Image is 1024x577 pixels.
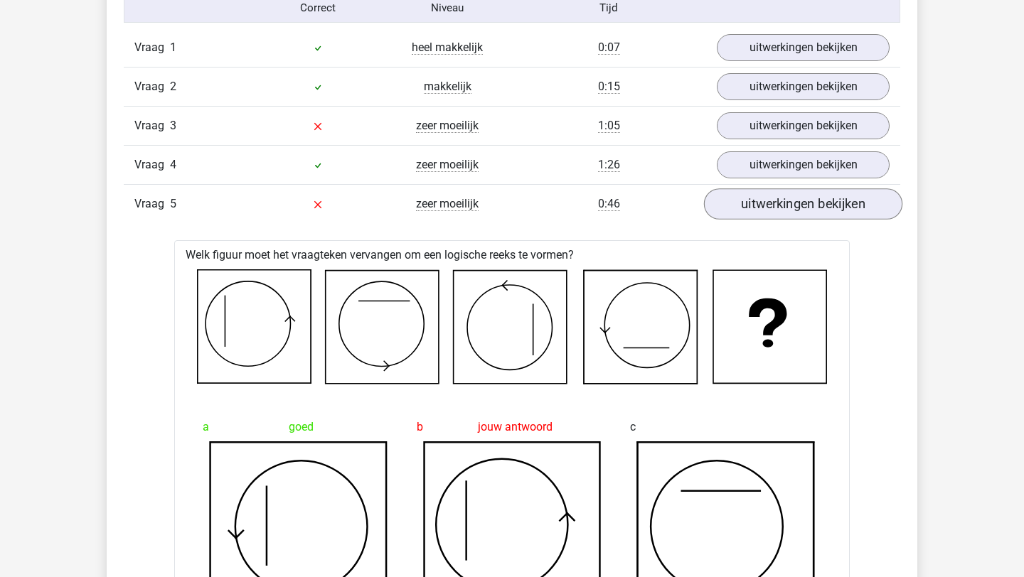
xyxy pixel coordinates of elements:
a: uitwerkingen bekijken [704,188,902,220]
div: jouw antwoord [417,413,608,441]
span: 2 [170,80,176,93]
span: 3 [170,119,176,132]
span: Vraag [134,117,170,134]
span: Vraag [134,195,170,212]
span: Vraag [134,78,170,95]
span: 0:46 [598,197,620,211]
span: c [630,413,636,441]
span: heel makkelijk [412,41,483,55]
span: a [203,413,209,441]
span: b [417,413,423,441]
a: uitwerkingen bekijken [717,151,890,178]
a: uitwerkingen bekijken [717,112,890,139]
span: zeer moeilijk [416,119,479,133]
a: uitwerkingen bekijken [717,34,890,61]
span: zeer moeilijk [416,197,479,211]
span: 1:26 [598,158,620,172]
div: goed [203,413,394,441]
span: Vraag [134,156,170,173]
span: 1 [170,41,176,54]
span: 1:05 [598,119,620,133]
span: makkelijk [424,80,471,94]
span: Vraag [134,39,170,56]
a: uitwerkingen bekijken [717,73,890,100]
span: 5 [170,197,176,210]
span: 4 [170,158,176,171]
span: 0:15 [598,80,620,94]
span: zeer moeilijk [416,158,479,172]
span: 0:07 [598,41,620,55]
